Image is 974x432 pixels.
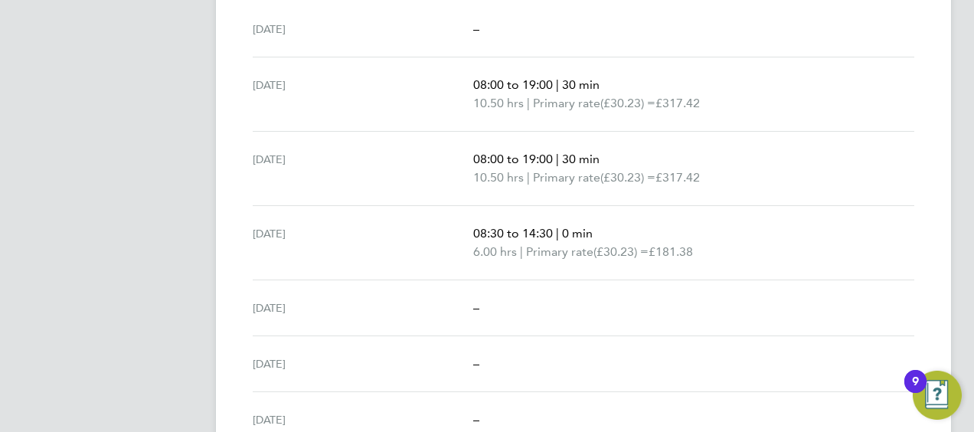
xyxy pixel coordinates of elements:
[593,244,649,259] span: (£30.23) =
[649,244,693,259] span: £181.38
[473,300,479,315] span: –
[655,96,700,110] span: £317.42
[473,77,553,92] span: 08:00 to 19:00
[473,170,524,185] span: 10.50 hrs
[253,76,473,113] div: [DATE]
[556,152,559,166] span: |
[527,170,530,185] span: |
[562,152,600,166] span: 30 min
[556,77,559,92] span: |
[473,96,524,110] span: 10.50 hrs
[556,226,559,241] span: |
[253,355,473,373] div: [DATE]
[533,94,600,113] span: Primary rate
[600,96,655,110] span: (£30.23) =
[253,150,473,187] div: [DATE]
[913,371,962,420] button: Open Resource Center, 9 new notifications
[912,381,919,401] div: 9
[600,170,655,185] span: (£30.23) =
[562,77,600,92] span: 30 min
[473,152,553,166] span: 08:00 to 19:00
[527,96,530,110] span: |
[473,356,479,371] span: –
[520,244,523,259] span: |
[253,411,473,429] div: [DATE]
[253,299,473,317] div: [DATE]
[473,244,517,259] span: 6.00 hrs
[253,20,473,38] div: [DATE]
[473,21,479,36] span: –
[533,169,600,187] span: Primary rate
[655,170,700,185] span: £317.42
[526,243,593,261] span: Primary rate
[473,412,479,427] span: –
[562,226,593,241] span: 0 min
[473,226,553,241] span: 08:30 to 14:30
[253,224,473,261] div: [DATE]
